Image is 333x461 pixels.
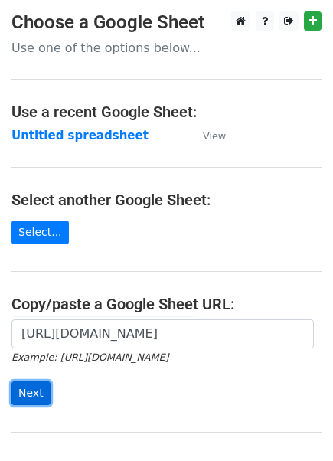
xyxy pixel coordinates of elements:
[11,221,69,244] a: Select...
[11,351,168,363] small: Example: [URL][DOMAIN_NAME]
[11,295,322,313] h4: Copy/paste a Google Sheet URL:
[11,381,51,405] input: Next
[11,40,322,56] p: Use one of the options below...
[11,103,322,121] h4: Use a recent Google Sheet:
[11,191,322,209] h4: Select another Google Sheet:
[11,11,322,34] h3: Choose a Google Sheet
[256,387,333,461] iframe: Chat Widget
[11,129,149,142] a: Untitled spreadsheet
[203,130,226,142] small: View
[188,129,226,142] a: View
[11,319,314,348] input: Paste your Google Sheet URL here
